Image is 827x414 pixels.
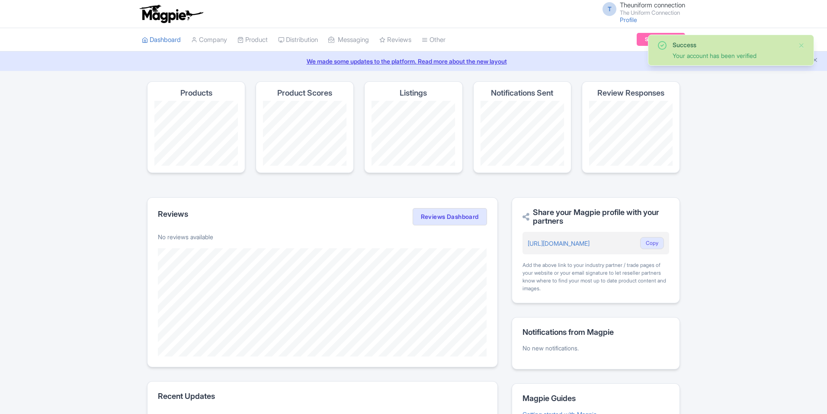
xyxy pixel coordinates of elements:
p: No reviews available [158,232,487,241]
a: Product [237,28,268,52]
h4: Review Responses [597,89,664,97]
button: Close announcement [812,56,818,66]
span: T [603,2,616,16]
h2: Magpie Guides [522,394,669,403]
h4: Listings [400,89,427,97]
a: T Theuniform connection The Uniform Connection [597,2,685,16]
a: Subscription [637,33,685,46]
div: Your account has been verified [673,51,791,60]
a: Messaging [328,28,369,52]
button: Close [798,40,805,51]
h2: Share your Magpie profile with your partners [522,208,669,225]
a: Dashboard [142,28,181,52]
span: Theuniform connection [620,1,685,9]
a: Other [422,28,446,52]
h4: Notifications Sent [491,89,553,97]
a: Profile [620,16,637,23]
a: Company [191,28,227,52]
small: The Uniform Connection [620,10,685,16]
a: We made some updates to the platform. Read more about the new layout [5,57,822,66]
a: [URL][DOMAIN_NAME] [528,240,590,247]
a: Reviews Dashboard [413,208,487,225]
h2: Recent Updates [158,392,487,401]
button: Copy [640,237,664,249]
h4: Products [180,89,212,97]
h2: Notifications from Magpie [522,328,669,337]
a: Reviews [379,28,411,52]
div: Success [673,40,791,49]
a: Distribution [278,28,318,52]
h4: Product Scores [277,89,332,97]
h2: Reviews [158,210,188,218]
p: No new notifications. [522,343,669,353]
img: logo-ab69f6fb50320c5b225c76a69d11143b.png [138,4,205,23]
div: Add the above link to your industry partner / trade pages of your website or your email signature... [522,261,669,292]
